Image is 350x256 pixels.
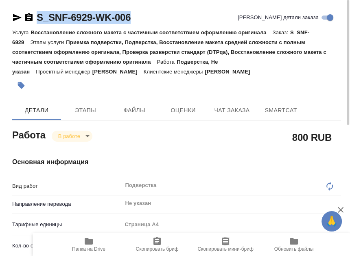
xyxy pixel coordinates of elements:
span: Обновить файлы [274,246,314,252]
span: Чат заказа [212,105,252,116]
span: Скопировать бриф [136,246,178,252]
p: Проектный менеджер [36,69,92,75]
h2: Работа [12,127,46,142]
p: Этапы услуги [30,39,66,45]
button: Скопировать бриф [123,233,191,256]
p: Заказ: [273,29,290,36]
button: Скопировать ссылку [24,13,34,22]
p: Работа [157,59,177,65]
div: Страница А4 [122,218,341,232]
h4: Основная информация [12,157,341,167]
p: Вид работ [12,182,122,190]
p: [PERSON_NAME] [92,69,144,75]
a: S_SNF-6929-WK-006 [37,12,131,23]
button: Обновить файлы [260,233,328,256]
p: Тарифные единицы [12,220,122,229]
span: Детали [17,105,56,116]
span: Оценки [164,105,203,116]
span: Папка на Drive [72,246,105,252]
p: Кол-во единиц [12,242,122,250]
span: 🙏 [325,213,339,230]
span: Этапы [66,105,105,116]
h2: 800 RUB [292,130,332,144]
span: [PERSON_NAME] детали заказа [238,13,319,22]
button: В работе [56,133,83,140]
button: 🙏 [322,211,342,232]
span: Файлы [115,105,154,116]
p: Клиентские менеджеры [144,69,205,75]
button: Скопировать мини-бриф [191,233,260,256]
p: Приемка подверстки, Подверстка, Восстановление макета средней сложности с полным соответствием оф... [12,39,326,65]
button: Папка на Drive [55,233,123,256]
p: [PERSON_NAME] [205,69,256,75]
button: Добавить тэг [12,76,30,94]
span: SmartCat [261,105,300,116]
div: В работе [52,131,92,142]
p: Направление перевода [12,200,122,208]
button: Скопировать ссылку для ЯМессенджера [12,13,22,22]
p: Услуга [12,29,31,36]
p: Восстановление сложного макета с частичным соответствием оформлению оригинала [31,29,272,36]
span: Скопировать мини-бриф [197,246,253,252]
